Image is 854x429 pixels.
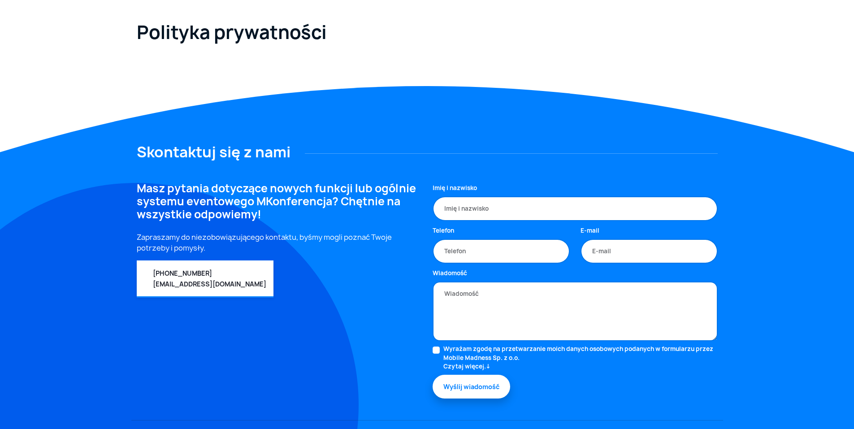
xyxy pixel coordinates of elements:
[153,280,266,288] a: [EMAIL_ADDRESS][DOMAIN_NAME]
[137,143,718,160] h2: Skontaktuj się z nami
[433,269,467,278] label: Wiadomość
[581,239,718,264] input: E-mail
[433,375,510,399] button: Wyślij wiadomość
[581,226,599,235] label: E-mail
[433,184,477,193] label: Imię i nazwisko
[443,345,718,371] label: Wyrażam zgodę na przetwarzanie moich danych osobowych podanych w formularzu przez Mobile Madness ...
[433,239,570,264] input: Telefon
[433,196,718,221] input: Imię i nazwisko
[137,22,718,43] h1: Polityka prywatności
[443,362,718,371] a: Czytaj więcej.
[137,182,422,221] h4: Masz pytania dotyczące nowych funkcji lub ogólnie systemu eventowego MKonferencja? Chętnie na wsz...
[433,226,454,235] label: Telefon
[153,269,212,277] a: [PHONE_NUMBER]
[137,232,422,253] p: Zapraszamy do niezobowiązującego kontaktu, byśmy mogli poznać Twoje potrzeby i pomysły.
